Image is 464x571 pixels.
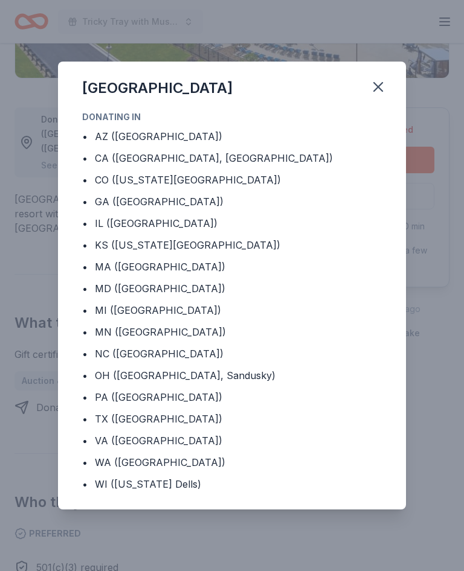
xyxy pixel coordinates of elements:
[95,412,222,426] div: TX ([GEOGRAPHIC_DATA])
[82,368,88,383] div: •
[95,281,225,296] div: MD ([GEOGRAPHIC_DATA])
[82,303,88,317] div: •
[95,325,226,339] div: MN ([GEOGRAPHIC_DATA])
[82,110,382,124] div: Donating in
[95,477,201,491] div: WI ([US_STATE] Dells)
[82,260,88,274] div: •
[95,368,275,383] div: OH ([GEOGRAPHIC_DATA], Sandusky)
[82,346,88,361] div: •
[95,194,224,209] div: GA ([GEOGRAPHIC_DATA])
[95,303,221,317] div: MI ([GEOGRAPHIC_DATA])
[82,151,88,165] div: •
[95,390,222,404] div: PA ([GEOGRAPHIC_DATA])
[82,477,88,491] div: •
[82,78,233,98] div: [GEOGRAPHIC_DATA]
[95,173,281,187] div: CO ([US_STATE][GEOGRAPHIC_DATA])
[82,412,88,426] div: •
[95,216,217,231] div: IL ([GEOGRAPHIC_DATA])
[82,455,88,470] div: •
[82,216,88,231] div: •
[95,433,222,448] div: VA ([GEOGRAPHIC_DATA])
[95,151,333,165] div: CA ([GEOGRAPHIC_DATA], [GEOGRAPHIC_DATA])
[95,455,225,470] div: WA ([GEOGRAPHIC_DATA])
[95,260,225,274] div: MA ([GEOGRAPHIC_DATA])
[82,325,88,339] div: •
[82,238,88,252] div: •
[95,238,280,252] div: KS ([US_STATE][GEOGRAPHIC_DATA])
[82,281,88,296] div: •
[95,346,224,361] div: NC ([GEOGRAPHIC_DATA])
[82,390,88,404] div: •
[82,129,88,144] div: •
[82,194,88,209] div: •
[82,433,88,448] div: •
[82,173,88,187] div: •
[95,129,222,144] div: AZ ([GEOGRAPHIC_DATA])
